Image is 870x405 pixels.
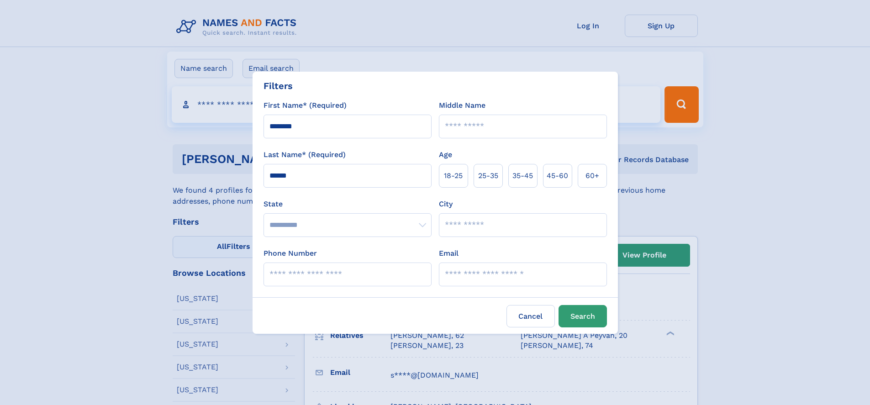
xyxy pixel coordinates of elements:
[439,248,459,259] label: Email
[264,149,346,160] label: Last Name* (Required)
[512,170,533,181] span: 35‑45
[264,79,293,93] div: Filters
[264,199,432,210] label: State
[585,170,599,181] span: 60+
[439,100,485,111] label: Middle Name
[439,199,453,210] label: City
[439,149,452,160] label: Age
[264,100,347,111] label: First Name* (Required)
[559,305,607,327] button: Search
[264,248,317,259] label: Phone Number
[506,305,555,327] label: Cancel
[444,170,463,181] span: 18‑25
[547,170,568,181] span: 45‑60
[478,170,498,181] span: 25‑35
